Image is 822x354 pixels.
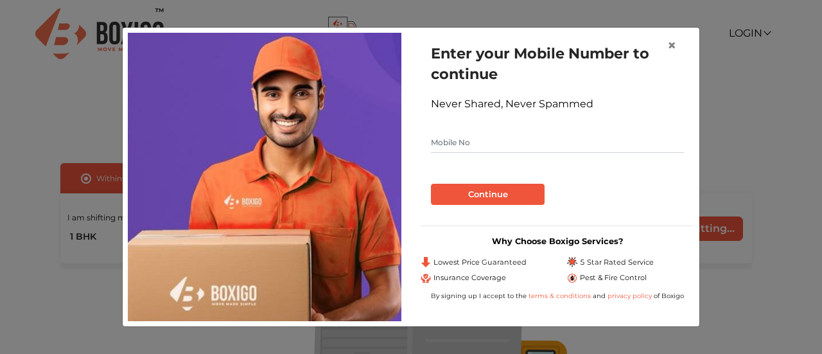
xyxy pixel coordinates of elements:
[657,28,686,64] button: Close
[433,272,506,283] span: Insurance Coverage
[433,257,527,268] span: Lowest Price Guaranteed
[128,33,401,321] img: relocation-img
[431,96,684,112] div: Never Shared, Never Spammed
[431,184,545,206] button: Continue
[580,257,654,268] span: 5 Star Rated Service
[580,272,647,283] span: Pest & Fire Control
[431,132,684,153] input: Mobile No
[431,43,684,84] h1: Enter your Mobile Number to continue
[421,236,694,246] h3: Why Choose Boxigo Services?
[421,291,694,301] div: By signing up I accept to the and of Boxigo
[529,292,593,300] a: terms & conditions
[606,292,654,300] a: privacy policy
[667,36,676,55] span: ×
